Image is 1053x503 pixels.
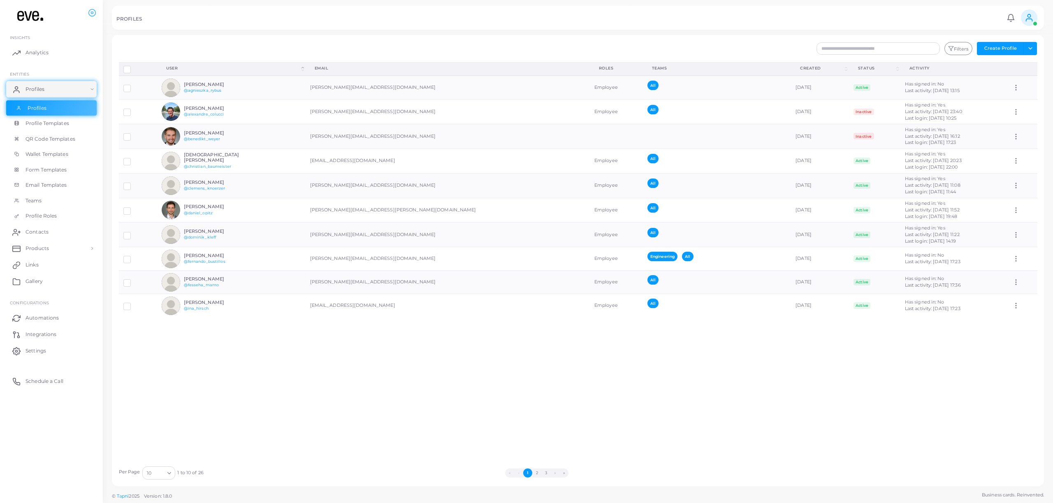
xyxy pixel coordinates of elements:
[116,16,142,22] h5: PROFILES
[647,154,659,163] span: All
[184,300,244,305] h6: [PERSON_NAME]
[590,223,643,247] td: Employee
[26,166,67,174] span: Form Templates
[905,225,945,231] span: Has signed in: Yes
[26,197,42,204] span: Teams
[184,112,224,116] a: @alexandre_colucci
[791,198,849,223] td: [DATE]
[6,343,97,359] a: Settings
[905,252,944,258] span: Has signed in: No
[590,76,643,100] td: Employee
[6,208,97,224] a: Profile Roles
[6,177,97,193] a: Email Templates
[791,247,849,271] td: [DATE]
[26,261,39,269] span: Links
[905,109,962,114] span: Last activity: [DATE] 23:40
[532,468,541,478] button: Go to page 2
[6,162,97,178] a: Form Templates
[26,378,63,385] span: Schedule a Call
[647,105,659,114] span: All
[26,212,57,220] span: Profile Roles
[306,294,590,318] td: [EMAIL_ADDRESS][DOMAIN_NAME]
[791,76,849,100] td: [DATE]
[854,158,871,164] span: Active
[905,164,958,170] span: Last login: [DATE] 22:00
[854,182,871,189] span: Active
[26,331,56,338] span: Integrations
[129,493,139,500] span: 2025
[6,310,97,326] a: Automations
[905,139,956,145] span: Last login: [DATE] 17:23
[982,491,1044,498] span: Business cards. Reinvented.
[854,84,871,91] span: Active
[306,198,590,223] td: [PERSON_NAME][EMAIL_ADDRESS][PERSON_NAME][DOMAIN_NAME]
[647,275,659,285] span: All
[6,81,97,97] a: Profiles
[647,299,659,308] span: All
[6,44,97,61] a: Analytics
[854,232,871,238] span: Active
[854,255,871,262] span: Active
[854,207,871,213] span: Active
[119,469,140,475] label: Per Page
[590,294,643,318] td: Employee
[184,88,222,93] a: @agnieszka_rybus
[162,127,180,146] img: avatar
[523,468,532,478] button: Go to page 1
[6,131,97,147] a: QR Code Templates
[905,259,960,264] span: Last activity: [DATE] 17:23
[26,314,59,322] span: Automations
[977,42,1024,55] button: Create Profile
[306,247,590,271] td: [PERSON_NAME][EMAIL_ADDRESS][DOMAIN_NAME]
[162,152,180,170] img: avatar
[854,133,874,139] span: Inactive
[152,468,164,478] input: Search for option
[184,106,244,111] h6: [PERSON_NAME]
[909,65,999,71] div: activity
[647,81,659,90] span: All
[162,102,180,121] img: avatar
[905,306,960,311] span: Last activity: [DATE] 17:23
[905,213,958,219] span: Last login: [DATE] 19:48
[162,176,180,195] img: avatar
[791,173,849,198] td: [DATE]
[147,469,151,478] span: 10
[7,8,53,23] img: logo
[162,250,180,268] img: avatar
[6,193,97,209] a: Teams
[144,493,172,499] span: Version: 1.8.0
[26,278,43,285] span: Gallery
[26,151,68,158] span: Wallet Templates
[791,148,849,173] td: [DATE]
[184,253,244,258] h6: [PERSON_NAME]
[905,127,945,132] span: Has signed in: Yes
[905,282,961,288] span: Last activity: [DATE] 17:36
[647,203,659,213] span: All
[162,79,180,97] img: avatar
[905,151,945,157] span: Has signed in: Yes
[306,124,590,149] td: [PERSON_NAME][EMAIL_ADDRESS][DOMAIN_NAME]
[559,468,568,478] button: Go to last page
[599,65,634,71] div: Roles
[905,102,945,108] span: Has signed in: Yes
[905,207,960,213] span: Last activity: [DATE] 11:52
[26,347,46,355] span: Settings
[590,247,643,271] td: Employee
[6,273,97,290] a: Gallery
[184,180,244,185] h6: [PERSON_NAME]
[905,189,956,195] span: Last login: [DATE] 11:44
[647,178,659,188] span: All
[647,228,659,237] span: All
[652,65,782,71] div: Teams
[184,235,216,239] a: @dominik_kleff
[177,470,203,476] span: 1 to 10 of 26
[162,225,180,244] img: avatar
[905,81,944,87] span: Has signed in: No
[184,130,244,136] h6: [PERSON_NAME]
[162,201,180,219] img: avatar
[905,276,944,281] span: Has signed in: No
[905,232,960,237] span: Last activity: [DATE] 11:22
[791,100,849,124] td: [DATE]
[6,224,97,240] a: Contacts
